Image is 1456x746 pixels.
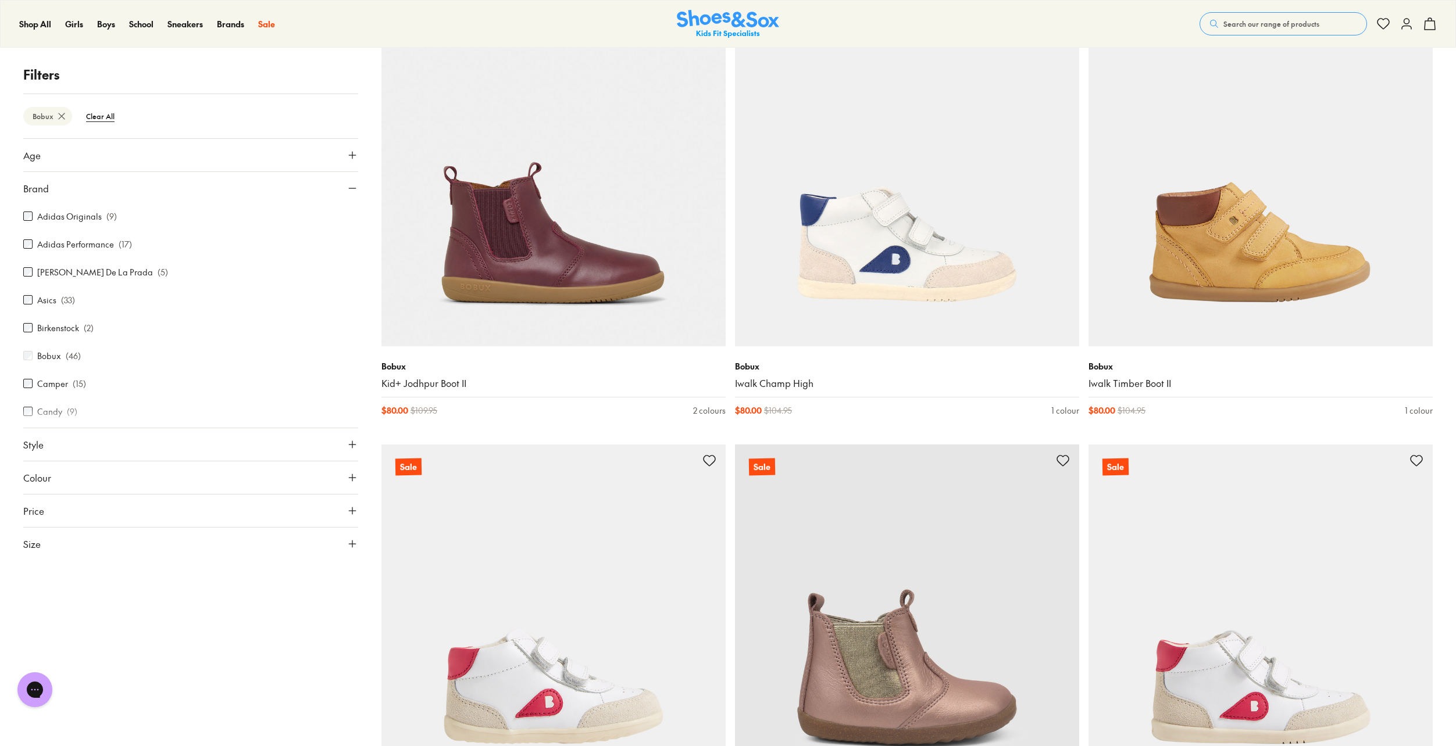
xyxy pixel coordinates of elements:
span: $ 109.95 [411,404,437,417]
label: Birkenstock [37,322,79,334]
p: ( 46 ) [66,350,81,362]
a: Sale [381,2,726,346]
p: ( 2 ) [84,322,94,334]
span: $ 80.00 [735,404,762,417]
span: Price [23,504,44,518]
span: Search our range of products [1223,19,1319,29]
p: ( 5 ) [158,266,168,278]
p: Filters [23,65,358,84]
label: Adidas Originals [37,210,102,223]
span: $ 104.95 [1118,404,1145,417]
span: $ 104.95 [764,404,792,417]
a: Kid+ Jodhpur Boot II [381,377,726,390]
button: Colour [23,461,358,494]
label: Camper [37,378,68,390]
span: Age [23,148,41,162]
p: Sale [395,458,422,476]
button: Brand [23,172,358,205]
label: Asics [37,294,56,306]
span: Brand [23,181,49,195]
a: Iwalk Champ High [735,377,1079,390]
label: [PERSON_NAME] De La Prada [37,266,153,278]
a: Sale [258,18,275,30]
p: Bobux [381,360,726,372]
a: Girls [65,18,83,30]
div: 1 colour [1405,404,1433,417]
span: Size [23,537,41,551]
p: ( 17 ) [119,238,132,250]
p: ( 33 ) [61,294,75,306]
img: SNS_Logo_Responsive.svg [677,10,779,38]
span: Style [23,437,44,451]
div: 1 colour [1051,404,1079,417]
p: ( 15 ) [73,378,86,390]
a: School [129,18,154,30]
span: $ 80.00 [381,404,408,417]
label: Adidas Performance [37,238,114,250]
label: Bobux [37,350,61,362]
button: Age [23,139,358,171]
p: Bobux [1089,360,1433,372]
a: Brands [217,18,244,30]
p: Sale [1102,458,1129,476]
span: Colour [23,471,51,485]
p: Sale [749,458,775,476]
iframe: Gorgias live chat messenger [12,668,58,711]
btn: Clear All [77,106,124,127]
a: Sale [735,2,1079,346]
span: $ 80.00 [1089,404,1115,417]
button: Search our range of products [1200,12,1367,35]
a: Sneakers [167,18,203,30]
button: Price [23,494,358,527]
div: 2 colours [693,404,726,417]
a: Iwalk Timber Boot II [1089,377,1433,390]
a: Shop All [19,18,51,30]
button: Style [23,428,358,461]
p: Bobux [735,360,1079,372]
p: ( 9 ) [106,210,117,223]
a: Shoes & Sox [677,10,779,38]
a: Boys [97,18,115,30]
btn: Bobux [23,107,72,125]
button: Size [23,528,358,560]
a: Sale [1089,2,1433,346]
